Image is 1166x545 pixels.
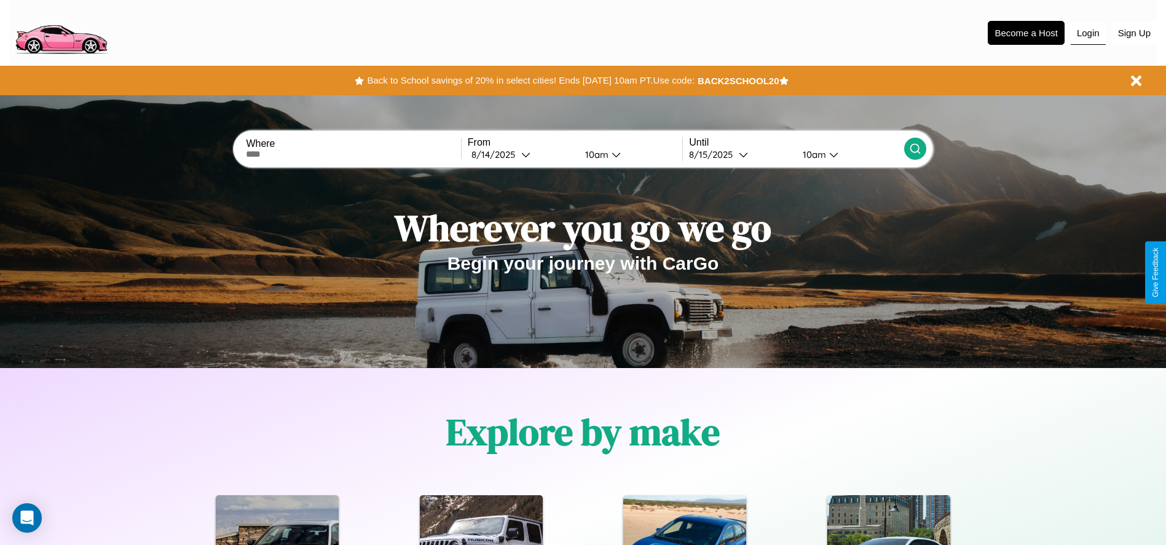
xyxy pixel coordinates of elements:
h1: Explore by make [446,407,720,457]
button: 8/14/2025 [468,148,575,161]
label: Until [689,137,904,148]
div: 8 / 15 / 2025 [689,149,739,160]
div: 8 / 14 / 2025 [471,149,521,160]
button: Login [1071,22,1106,45]
div: 10am [797,149,829,160]
button: 10am [793,148,904,161]
label: Where [246,138,460,149]
button: Become a Host [988,21,1065,45]
button: 10am [575,148,683,161]
div: Open Intercom Messenger [12,503,42,533]
button: Back to School savings of 20% in select cities! Ends [DATE] 10am PT.Use code: [364,72,697,89]
div: 10am [579,149,612,160]
img: logo [9,6,112,57]
label: From [468,137,682,148]
div: Give Feedback [1151,248,1160,297]
b: BACK2SCHOOL20 [698,76,779,86]
button: Sign Up [1112,22,1157,44]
